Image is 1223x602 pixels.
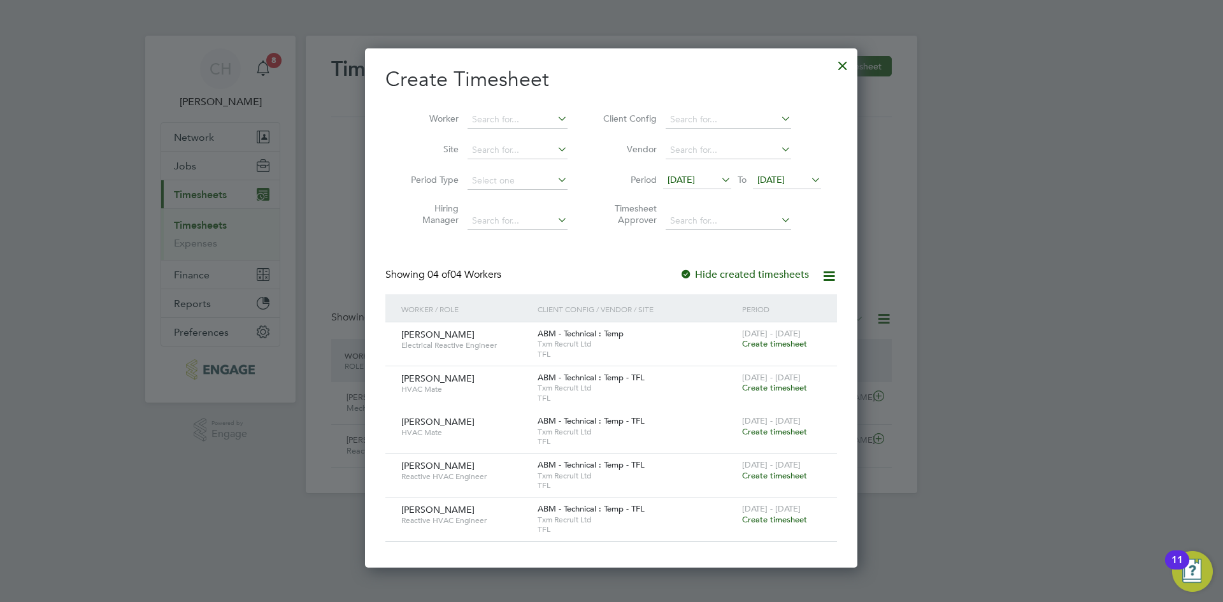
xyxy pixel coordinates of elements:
span: ABM - Technical : Temp - TFL [538,415,645,426]
label: Hide created timesheets [680,268,809,281]
span: [DATE] [757,174,785,185]
span: Create timesheet [742,338,807,349]
div: Period [739,294,824,324]
input: Search for... [468,111,568,129]
span: [PERSON_NAME] [401,416,475,427]
span: [PERSON_NAME] [401,460,475,471]
span: [PERSON_NAME] [401,329,475,340]
input: Select one [468,172,568,190]
input: Search for... [666,111,791,129]
span: [DATE] - [DATE] [742,415,801,426]
span: Txm Recruit Ltd [538,515,736,525]
span: ABM - Technical : Temp [538,328,624,339]
span: [DATE] - [DATE] [742,328,801,339]
span: TFL [538,480,736,491]
div: Client Config / Vendor / Site [534,294,739,324]
span: [PERSON_NAME] [401,373,475,384]
span: 04 Workers [427,268,501,281]
label: Period Type [401,174,459,185]
span: Reactive HVAC Engineer [401,471,528,482]
span: ABM - Technical : Temp - TFL [538,372,645,383]
span: To [734,171,750,188]
label: Vendor [599,143,657,155]
span: Create timesheet [742,514,807,525]
span: Txm Recruit Ltd [538,471,736,481]
input: Search for... [666,212,791,230]
span: Txm Recruit Ltd [538,383,736,393]
span: HVAC Mate [401,427,528,438]
span: [DATE] - [DATE] [742,459,801,470]
label: Hiring Manager [401,203,459,226]
span: ABM - Technical : Temp - TFL [538,503,645,514]
span: [PERSON_NAME] [401,504,475,515]
span: HVAC Mate [401,384,528,394]
span: TFL [538,393,736,403]
span: Create timesheet [742,426,807,437]
span: [DATE] - [DATE] [742,372,801,383]
div: Worker / Role [398,294,534,324]
button: Open Resource Center, 11 new notifications [1172,551,1213,592]
label: Worker [401,113,459,124]
input: Search for... [468,141,568,159]
span: TFL [538,524,736,534]
span: [DATE] [668,174,695,185]
span: Reactive HVAC Engineer [401,515,528,526]
span: Create timesheet [742,470,807,481]
span: TFL [538,436,736,447]
label: Period [599,174,657,185]
label: Client Config [599,113,657,124]
input: Search for... [666,141,791,159]
h2: Create Timesheet [385,66,837,93]
span: Txm Recruit Ltd [538,427,736,437]
span: TFL [538,349,736,359]
span: Electrical Reactive Engineer [401,340,528,350]
div: Showing [385,268,504,282]
span: Txm Recruit Ltd [538,339,736,349]
span: [DATE] - [DATE] [742,503,801,514]
span: Create timesheet [742,382,807,393]
span: ABM - Technical : Temp - TFL [538,459,645,470]
span: 04 of [427,268,450,281]
label: Timesheet Approver [599,203,657,226]
label: Site [401,143,459,155]
input: Search for... [468,212,568,230]
div: 11 [1171,560,1183,577]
